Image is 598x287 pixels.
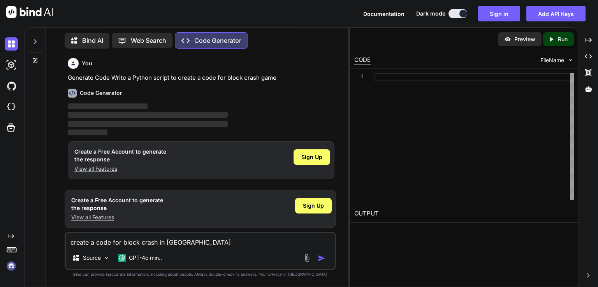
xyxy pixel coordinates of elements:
[80,89,122,97] h6: Code Generator
[74,148,166,163] h1: Create a Free Account to generate the response
[131,36,166,45] p: Web Search
[354,56,371,65] div: CODE
[129,254,162,262] p: GPT-4o min..
[5,79,18,93] img: githubDark
[567,57,574,63] img: chevron down
[65,271,336,277] p: Bind can provide inaccurate information, including about people. Always double-check its answers....
[526,6,586,21] button: Add API Keys
[5,259,18,273] img: signin
[71,213,163,221] p: View all Features
[194,36,241,45] p: Code Generator
[71,196,163,212] h1: Create a Free Account to generate the response
[301,153,322,161] span: Sign Up
[6,6,53,18] img: Bind AI
[303,254,311,262] img: attachment
[5,58,18,72] img: darkAi-studio
[540,56,564,64] span: FileName
[66,233,335,247] textarea: create a code for block crash in py
[363,10,405,17] span: Documentation
[74,165,166,173] p: View all Features
[82,36,103,45] p: Bind AI
[5,37,18,51] img: darkChat
[363,10,405,18] button: Documentation
[478,6,520,21] button: Sign in
[68,129,108,135] span: ‌
[103,255,110,261] img: Pick Models
[318,254,325,262] img: icon
[118,254,126,262] img: GPT-4o mini
[68,121,228,127] span: ‌
[83,254,101,262] p: Source
[5,100,18,114] img: cloudideIcon
[416,10,445,17] span: Dark mode
[558,35,568,43] p: Run
[303,202,324,210] span: Sign Up
[354,73,364,80] div: 1
[68,73,334,82] p: Generate Code Write a Python script to create a code for block crash game
[82,59,92,67] h6: You
[504,36,511,43] img: preview
[68,103,148,109] span: ‌
[350,205,579,223] h2: OUTPUT
[514,35,535,43] p: Preview
[68,112,228,118] span: ‌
